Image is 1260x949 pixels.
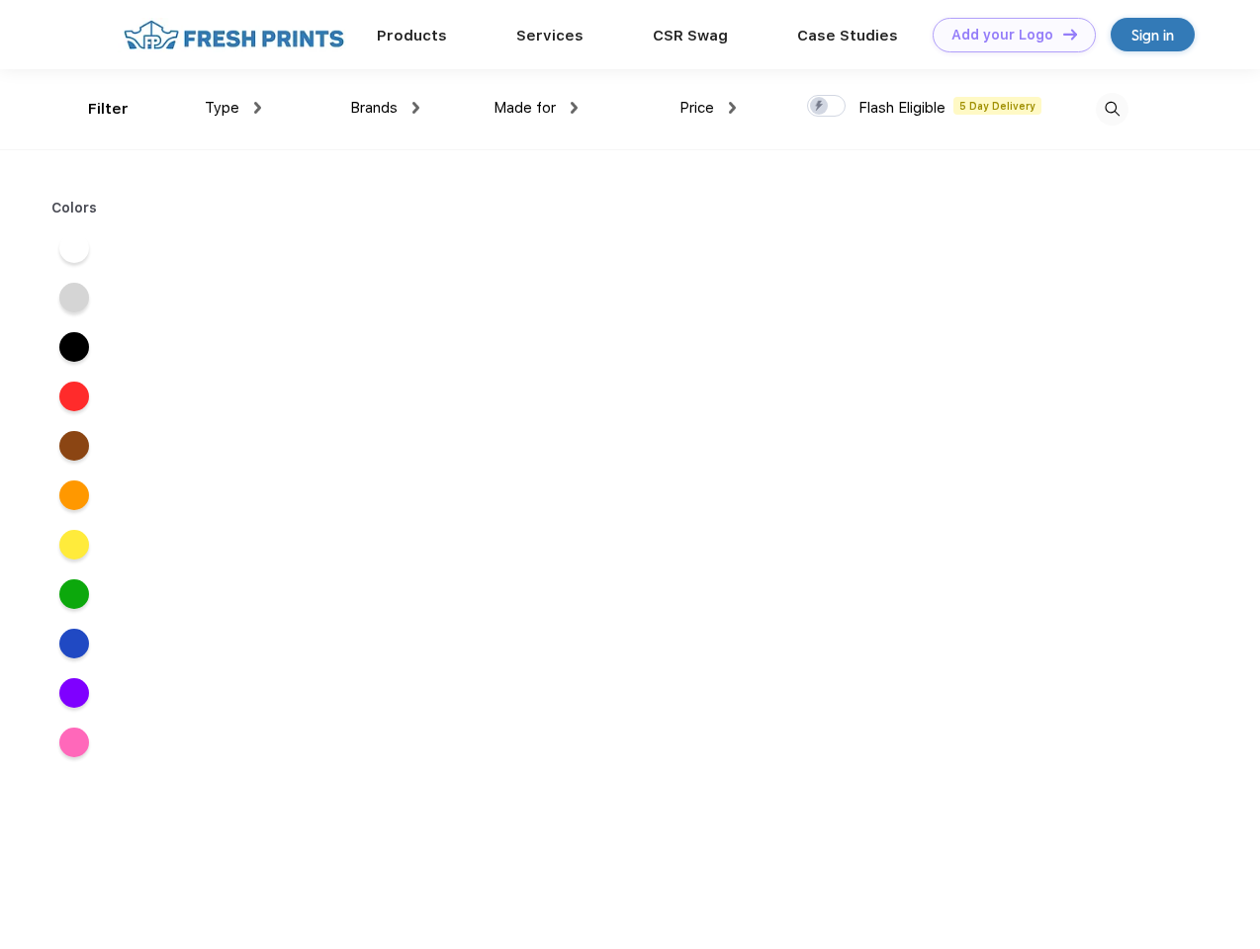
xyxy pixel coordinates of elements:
img: dropdown.png [254,102,261,114]
span: Brands [350,99,398,117]
span: Type [205,99,239,117]
img: fo%20logo%202.webp [118,18,350,52]
a: Services [516,27,584,44]
span: Price [679,99,714,117]
img: DT [1063,29,1077,40]
a: CSR Swag [653,27,728,44]
img: dropdown.png [729,102,736,114]
img: desktop_search.svg [1096,93,1128,126]
a: Products [377,27,447,44]
img: dropdown.png [571,102,578,114]
a: Sign in [1111,18,1195,51]
div: Add your Logo [951,27,1053,43]
span: Made for [494,99,556,117]
div: Sign in [1131,24,1174,46]
span: Flash Eligible [858,99,945,117]
div: Filter [88,98,129,121]
span: 5 Day Delivery [953,97,1041,115]
img: dropdown.png [412,102,419,114]
div: Colors [37,198,113,218]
